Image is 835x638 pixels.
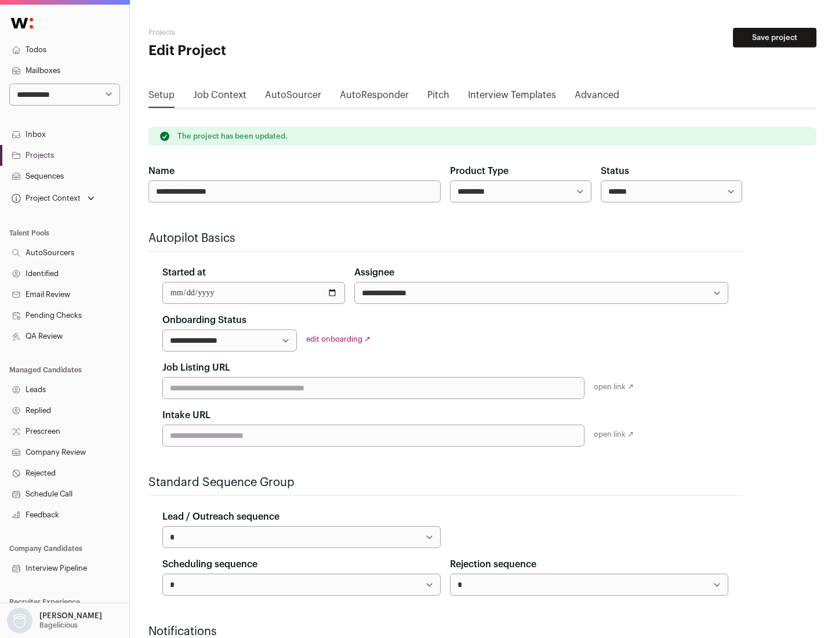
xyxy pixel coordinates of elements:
h1: Edit Project [148,42,371,60]
img: Wellfound [5,12,39,35]
img: nopic.png [7,608,32,633]
label: Lead / Outreach sequence [162,510,279,524]
label: Intake URL [162,408,210,422]
a: AutoResponder [340,88,409,107]
p: Bagelicious [39,621,78,630]
label: Job Listing URL [162,361,230,375]
label: Rejection sequence [450,557,536,571]
label: Name [148,164,175,178]
a: Setup [148,88,175,107]
h2: Projects [148,28,371,37]
a: AutoSourcer [265,88,321,107]
label: Status [601,164,629,178]
button: Save project [733,28,816,48]
h2: Standard Sequence Group [148,474,742,491]
a: Advanced [575,88,619,107]
p: [PERSON_NAME] [39,611,102,621]
label: Onboarding Status [162,313,246,327]
label: Assignee [354,266,394,280]
a: edit onboarding ↗ [306,335,371,343]
label: Started at [162,266,206,280]
label: Product Type [450,164,509,178]
a: Interview Templates [468,88,556,107]
a: Pitch [427,88,449,107]
button: Open dropdown [5,608,104,633]
label: Scheduling sequence [162,557,257,571]
button: Open dropdown [9,190,97,206]
div: Project Context [9,194,81,203]
p: The project has been updated. [177,132,288,141]
a: Job Context [193,88,246,107]
h2: Autopilot Basics [148,230,742,246]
